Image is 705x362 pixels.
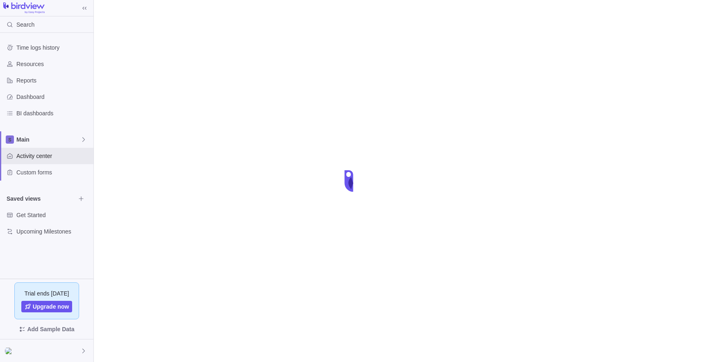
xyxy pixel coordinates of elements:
[16,60,90,68] span: Resources
[7,323,87,336] span: Add Sample Data
[336,165,369,197] div: loading
[27,324,74,334] span: Add Sample Data
[5,348,15,354] img: Show
[25,289,69,298] span: Trial ends [DATE]
[16,21,34,29] span: Search
[21,301,73,312] a: Upgrade now
[16,152,90,160] span: Activity center
[16,93,90,101] span: Dashboard
[16,227,90,236] span: Upcoming Milestones
[7,195,75,203] span: Saved views
[16,135,80,144] span: Main
[16,168,90,176] span: Custom forms
[16,76,90,85] span: Reports
[75,193,87,204] span: Browse views
[5,346,15,356] div: Eptest
[3,2,45,14] img: logo
[16,211,90,219] span: Get Started
[16,44,90,52] span: Time logs history
[16,109,90,117] span: BI dashboards
[33,302,69,311] span: Upgrade now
